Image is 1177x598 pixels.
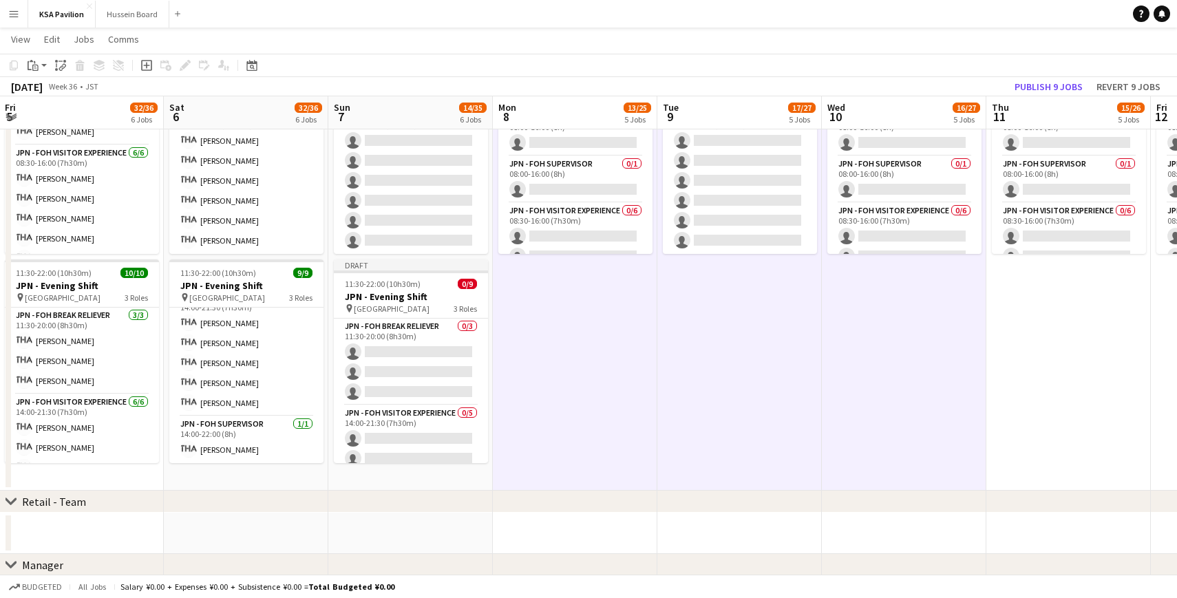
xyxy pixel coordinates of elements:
span: 17/27 [788,103,816,113]
span: Mon [498,101,516,114]
span: Thu [992,101,1009,114]
span: 32/36 [130,103,158,113]
span: 5 [3,109,16,125]
span: Sun [334,101,350,114]
app-card-role: JPN - FOH Visitor Experience6/608:30-16:00 (7h30m)[PERSON_NAME][PERSON_NAME][PERSON_NAME][PERSON_... [169,107,324,254]
app-card-role: JPN - FOH Break Reliever0/311:30-20:00 (8h30m) [334,319,488,405]
app-job-card: 08:00-16:00 (8h)8/8JPN - Morning Shift [GEOGRAPHIC_DATA]3 Roles[PERSON_NAME]JPN - FOH Supervisor1... [169,50,324,254]
app-job-card: 11:30-22:00 (10h30m)9/9JPN - Evening Shift [GEOGRAPHIC_DATA]3 Roles[PERSON_NAME][PERSON_NAME]JPN ... [169,259,324,463]
app-job-card: Draft08:00-16:00 (8h)0/8JPN - Morning Shift [GEOGRAPHIC_DATA]3 RolesJPN - FOH Deputy Supervisor0/... [827,50,982,254]
span: Tue [663,101,679,114]
div: 5 Jobs [953,114,979,125]
app-card-role: JPN - FOH Visitor Experience0/608:30-16:00 (7h30m) [992,203,1146,350]
span: Jobs [74,33,94,45]
span: 6 [167,109,184,125]
span: 9/9 [293,268,312,278]
span: 0/9 [458,279,477,289]
span: 3 Roles [454,303,477,314]
div: Salary ¥0.00 + Expenses ¥0.00 + Subsistence ¥0.00 = [120,581,394,592]
app-job-card: 11:30-22:00 (10h30m)10/10JPN - Evening Shift [GEOGRAPHIC_DATA]3 RolesJPN - FOH Break Reliever3/31... [5,259,159,463]
app-card-role: JPN - FOH Break Reliever3/311:30-20:00 (8h30m)[PERSON_NAME][PERSON_NAME][PERSON_NAME] [5,308,159,394]
div: 5 Jobs [789,114,815,125]
h3: JPN - Evening Shift [169,279,324,292]
app-card-role: JPN - FOH Visitor Experience0/608:30-16:00 (7h30m) [827,203,982,350]
span: Wed [827,101,845,114]
span: 12 [1154,109,1167,125]
app-card-role: JPN - FOH Deputy Supervisor0/108:00-16:00 (8h) [498,109,653,156]
button: Hussein Board [96,1,169,28]
app-job-card: Draft11:30-22:00 (10h30m)0/9JPN - Evening Shift [GEOGRAPHIC_DATA]3 RolesJPN - FOH Break Reliever0... [334,259,488,463]
app-job-card: Draft08:00-16:00 (8h)0/8JPN - Morning Shift [GEOGRAPHIC_DATA]3 Roles JPN - FOH Supervisor0/108:00... [663,50,817,254]
span: Week 36 [45,81,80,92]
span: Fri [1156,101,1167,114]
span: 11:30-22:00 (10h30m) [180,268,256,278]
h3: JPN - Evening Shift [334,290,488,303]
div: Retail - Team [22,495,86,509]
span: 32/36 [295,103,322,113]
span: View [11,33,30,45]
span: 10 [825,109,845,125]
a: Jobs [68,30,100,48]
button: Publish 9 jobs [1009,78,1088,96]
app-job-card: Draft08:00-16:00 (8h)0/8JPN - Morning Shift [GEOGRAPHIC_DATA]3 RolesJPN - FOH Deputy Supervisor0/... [498,50,653,254]
span: 13/25 [624,103,651,113]
span: 11:30-22:00 (10h30m) [16,268,92,278]
app-job-card: Draft08:00-16:00 (8h)0/8JPN - Morning Shift [GEOGRAPHIC_DATA]3 Roles JPN - FOH Supervisor0/108:00... [334,50,488,254]
div: 6 Jobs [131,114,157,125]
span: 9 [661,109,679,125]
app-card-role: JPN - FOH Visitor Experience0/608:30-16:00 (7h30m) [498,203,653,350]
a: Comms [103,30,145,48]
div: JST [85,81,98,92]
span: All jobs [76,581,109,592]
a: View [6,30,36,48]
app-card-role: JPN - FOH Deputy Supervisor0/108:00-16:00 (8h) [827,109,982,156]
span: [GEOGRAPHIC_DATA] [354,303,430,314]
div: 5 Jobs [624,114,650,125]
app-card-role: JPN - FOH Supervisor0/108:00-16:00 (8h) [827,156,982,203]
button: Revert 9 jobs [1091,78,1166,96]
div: 5 Jobs [1118,114,1144,125]
div: Draft [334,259,488,270]
span: 7 [332,109,350,125]
app-card-role: JPN - FOH Visitor Experience5/514:00-21:30 (7h30m)[PERSON_NAME][PERSON_NAME][PERSON_NAME][PERSON_... [169,290,324,416]
div: 6 Jobs [460,114,486,125]
span: Sat [169,101,184,114]
span: Total Budgeted ¥0.00 [308,581,394,592]
app-job-card: 08:00-16:00 (8h)7/7JPN - Morning Shift [GEOGRAPHIC_DATA]2 RolesJPN - FOH Deputy Supervisor1/108:0... [5,50,159,254]
span: Comms [108,33,139,45]
app-card-role: JPN - FOH Deputy Supervisor0/108:00-16:00 (8h) [992,109,1146,156]
div: 6 Jobs [295,114,321,125]
span: Fri [5,101,16,114]
app-card-role: JPN - FOH Visitor Experience0/608:30-16:00 (7h30m) [334,107,488,254]
span: [GEOGRAPHIC_DATA] [25,292,100,303]
app-card-role: JPN - FOH Visitor Experience6/614:00-21:30 (7h30m)[PERSON_NAME][PERSON_NAME][PERSON_NAME] [5,394,159,541]
app-card-role: JPN - FOH Supervisor0/108:00-16:00 (8h) [498,156,653,203]
a: Edit [39,30,65,48]
span: 8 [496,109,516,125]
div: Manager [22,558,63,572]
button: Budgeted [7,579,64,595]
span: Edit [44,33,60,45]
span: 15/26 [1117,103,1145,113]
span: 16/27 [953,103,980,113]
app-card-role: JPN - FOH Visitor Experience0/514:00-21:30 (7h30m) [334,405,488,532]
span: 11:30-22:00 (10h30m) [345,279,421,289]
app-card-role: JPN - FOH Supervisor0/108:00-16:00 (8h) [992,156,1146,203]
h3: JPN - Evening Shift [5,279,159,292]
span: [GEOGRAPHIC_DATA] [189,292,265,303]
span: 14/35 [459,103,487,113]
span: 10/10 [120,268,148,278]
app-job-card: Draft08:00-16:00 (8h)0/8JPN - Morning Shift [GEOGRAPHIC_DATA]3 RolesJPN - FOH Deputy Supervisor0/... [992,50,1146,254]
app-card-role: JPN - FOH Supervisor1/114:00-22:00 (8h)[PERSON_NAME] [169,416,324,463]
span: 3 Roles [125,292,148,303]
